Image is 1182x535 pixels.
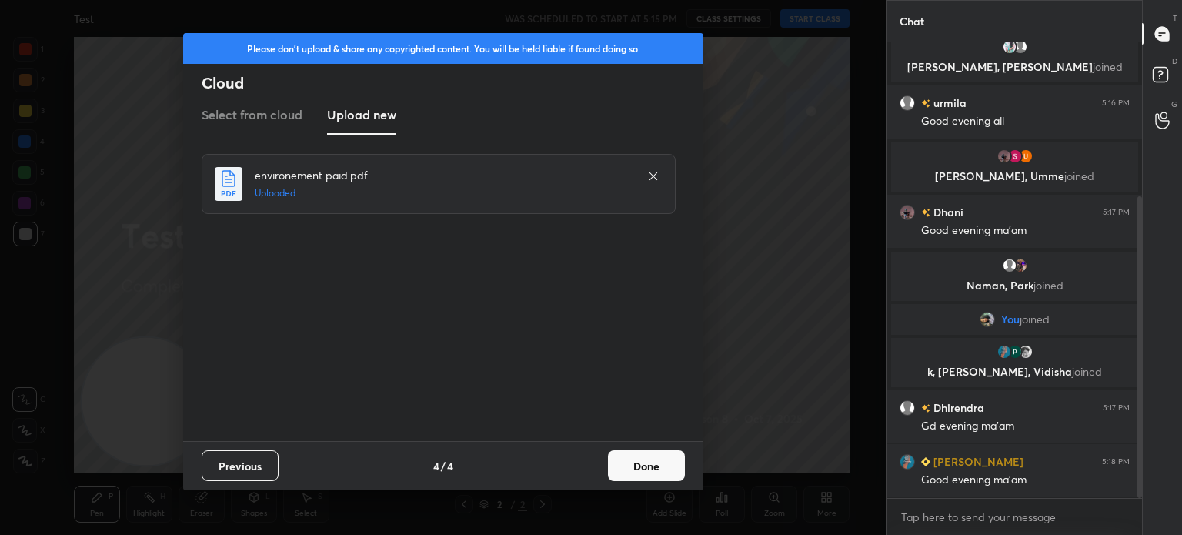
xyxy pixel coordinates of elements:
[930,453,1023,470] h6: [PERSON_NAME]
[255,186,632,200] h5: Uploaded
[930,95,967,111] h6: urmila
[900,366,1129,378] p: k, [PERSON_NAME], Vidisha
[447,458,453,474] h4: 4
[921,209,930,217] img: no-rating-badge.077c3623.svg
[1002,39,1017,55] img: 48faeeaa5cc545169c86d43368490fc4.jpg
[1001,313,1020,326] span: You
[327,105,396,124] h3: Upload new
[1013,39,1028,55] img: default.png
[441,458,446,474] h4: /
[921,457,930,466] img: Learner_Badge_beginner_1_8b307cf2a0.svg
[1102,99,1130,108] div: 5:16 PM
[1007,344,1023,359] img: a3fd91db1186479d92560f0a6db8497a.20690266_3
[900,95,915,111] img: default.png
[1018,344,1033,359] img: bfb34a3273ac45a4b044636739da6098.jpg
[255,167,632,183] h4: environement paid.pdf
[930,204,963,220] h6: Dhani
[980,312,995,327] img: 2534a1df85ac4c5ab70e39738227ca1b.jpg
[202,450,279,481] button: Previous
[930,400,984,416] h6: Dhirendra
[1103,208,1130,217] div: 5:17 PM
[1013,258,1028,273] img: 3
[608,450,685,481] button: Done
[900,400,915,416] img: default.png
[921,223,1130,239] div: Good evening ma'am
[1171,99,1177,110] p: G
[1020,313,1050,326] span: joined
[900,454,915,470] img: 4042116138dd463b8d893bd1ff260f17.jpg
[1002,258,1017,273] img: default.png
[997,149,1012,164] img: 569958ad55604e6c8c2360f2a9cf1720.jpg
[1018,149,1033,164] img: 3
[921,99,930,108] img: no-rating-badge.077c3623.svg
[900,61,1129,73] p: [PERSON_NAME], [PERSON_NAME]
[433,458,439,474] h4: 4
[921,114,1130,129] div: Good evening all
[887,1,937,42] p: Chat
[900,279,1129,292] p: Naman, Park
[202,73,703,93] h2: Cloud
[921,404,930,413] img: no-rating-badge.077c3623.svg
[887,42,1142,498] div: grid
[921,419,1130,434] div: Gd evening ma'am
[921,473,1130,488] div: Good evening ma'am
[1093,59,1123,74] span: joined
[900,205,915,220] img: 569958ad55604e6c8c2360f2a9cf1720.jpg
[1064,169,1094,183] span: joined
[1102,457,1130,466] div: 5:18 PM
[1007,149,1023,164] img: 3
[900,170,1129,182] p: [PERSON_NAME], Umme
[183,33,703,64] div: Please don't upload & share any copyrighted content. You will be held liable if found doing so.
[1103,403,1130,413] div: 5:17 PM
[1172,55,1177,67] p: D
[1072,364,1102,379] span: joined
[1173,12,1177,24] p: T
[1033,278,1063,293] span: joined
[997,344,1012,359] img: 4042116138dd463b8d893bd1ff260f17.jpg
